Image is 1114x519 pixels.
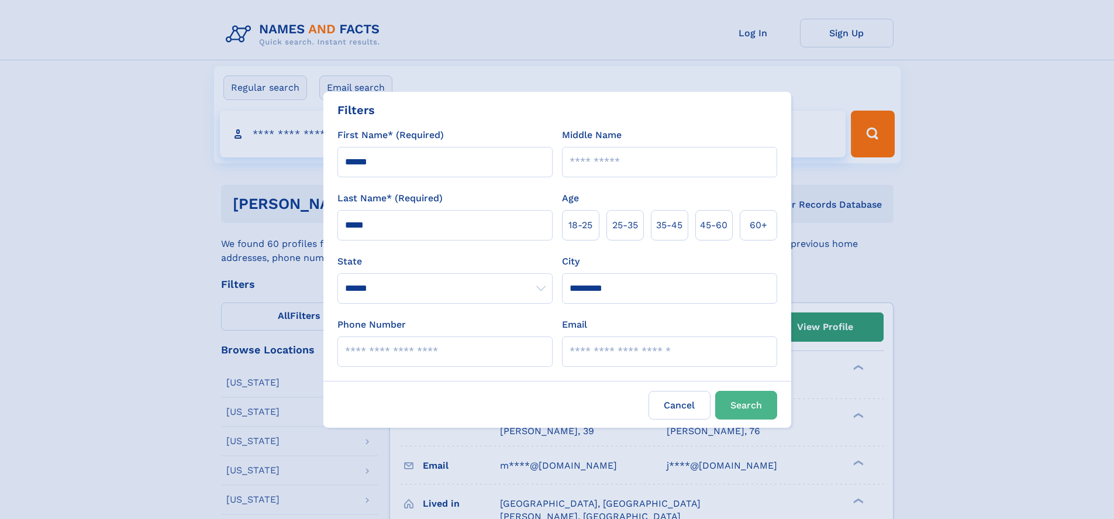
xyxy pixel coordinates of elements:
label: Email [562,318,587,332]
span: 18‑25 [568,218,592,232]
span: 25‑35 [612,218,638,232]
label: Age [562,191,579,205]
button: Search [715,391,777,420]
span: 35‑45 [656,218,682,232]
div: Filters [337,101,375,119]
label: Last Name* (Required) [337,191,443,205]
label: City [562,255,580,269]
label: First Name* (Required) [337,128,444,142]
label: Cancel [649,391,711,420]
span: 60+ [750,218,767,232]
label: Middle Name [562,128,622,142]
label: State [337,255,553,269]
label: Phone Number [337,318,406,332]
span: 45‑60 [700,218,727,232]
